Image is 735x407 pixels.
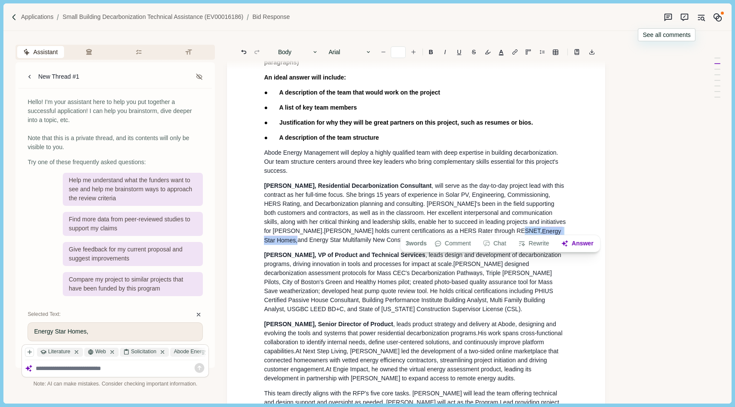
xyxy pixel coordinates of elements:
[264,366,533,382] span: At Engie Impact, he owned the virtual energy assessment product, leading its development in partn...
[571,46,583,58] button: Line height
[28,98,203,152] div: Hello! I'm your assistant here to help you put together a successful application! I can help you ...
[28,311,61,318] span: Selected Text:
[63,272,203,296] div: Compare my project to similar projects that have been funded by this program
[407,46,420,58] button: Increase font size
[514,238,554,250] button: Rewrite
[264,321,557,337] span: , leads product strategy and delivery at Abode, designing and evolving the tools and systems that...
[264,134,267,141] span: ●
[238,46,250,58] button: Undo
[557,238,598,250] button: Answer
[536,46,548,58] button: Line height
[429,49,433,55] b: B
[63,212,203,236] div: Find more data from peer-reviewed studies to support my claims
[279,119,533,126] span: Justification for why they will be great partners on this project, such as resumes or bios.
[522,46,534,58] button: Adjust margins
[444,49,446,55] i: I
[453,46,466,58] button: U
[28,158,203,167] div: Try one of these frequently asked questions:
[264,226,563,245] span: [PERSON_NAME] holds current certifications as a HERS Rater through RESNET, and Energy Star Multif...
[264,182,566,207] span: , will serve as the day-to-day project lead with this contract as her full-time focus. She brings...
[274,46,323,58] button: Body
[324,46,376,58] button: Arial
[264,226,563,245] span: Energy Star Homes,
[549,46,561,58] button: Line height
[264,182,432,189] span: [PERSON_NAME], Residential Decarbonization Consultant
[264,348,560,373] span: At Next Step Living, [PERSON_NAME] led the development of a two-sided online marketplace that con...
[63,242,203,266] div: Give feedback for my current proposal and suggest improvements
[403,238,427,250] div: 3 words
[478,238,511,250] button: Chat
[279,104,357,111] span: A list of key team members
[377,46,389,58] button: Decrease font size
[472,49,476,55] s: S
[120,348,169,357] div: Solicitation
[264,104,267,111] span: ●
[264,89,267,96] span: ●
[457,49,461,55] u: U
[264,321,393,327] span: [PERSON_NAME], Senior Director of Product
[264,149,560,174] span: Abode Energy Management will deploy a highly qualified team with deep expertise in building decar...
[430,238,475,250] button: Comment
[264,119,267,126] span: ●
[424,46,438,58] button: B
[170,348,244,357] div: Abode Energy Ma....html
[21,12,54,21] a: Applications
[10,13,18,21] img: Forward slash icon
[264,251,425,258] span: [PERSON_NAME], VP of Product and Technical Services
[467,46,480,58] button: S
[62,12,243,21] a: Small Building Decarbonization Technical Assistance (EV00016186)
[264,330,564,355] span: His work spans cross-functional collaboration to identify internal needs, define user-centered so...
[84,348,118,357] div: Web
[509,46,521,58] button: Line height
[243,13,252,21] img: Forward slash icon
[251,46,263,58] button: Redo
[33,48,58,57] span: Assistant
[37,348,83,357] div: Literature
[53,13,62,21] img: Forward slash icon
[439,46,451,58] button: I
[279,134,379,141] span: A description of the team structure
[63,173,203,206] div: Help me understand what the funders want to see and help me brainstorm ways to approach the revie...
[38,72,79,81] div: New Thread #1
[264,74,346,81] span: An ideal answer will include:
[586,46,598,58] button: Export to docx
[21,380,209,388] div: Note: AI can make mistakes. Consider checking important information.
[34,327,196,336] div: Energy Star Homes,
[252,12,290,21] a: Bid Response
[279,89,440,96] span: A description of the team that would work on the project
